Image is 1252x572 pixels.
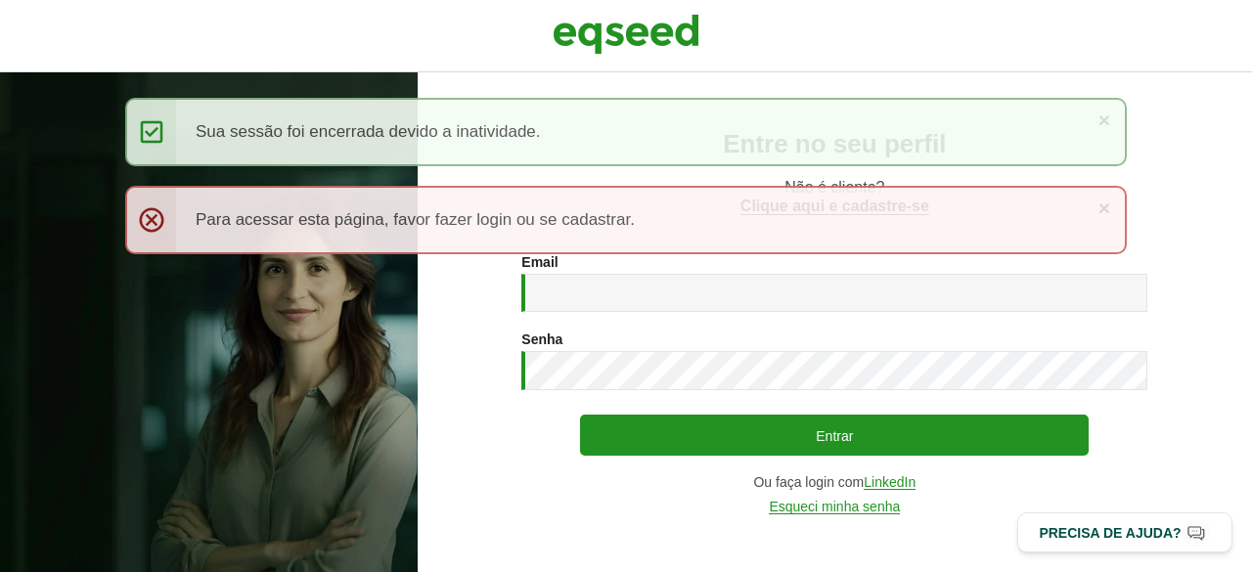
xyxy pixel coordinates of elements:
[864,475,916,490] a: LinkedIn
[521,475,1147,490] div: Ou faça login com
[1098,198,1110,218] a: ×
[769,500,900,514] a: Esqueci minha senha
[521,332,562,346] label: Senha
[1098,110,1110,130] a: ×
[125,186,1127,254] div: Para acessar esta página, favor fazer login ou se cadastrar.
[553,10,699,59] img: EqSeed Logo
[125,98,1127,166] div: Sua sessão foi encerrada devido a inatividade.
[580,415,1089,456] button: Entrar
